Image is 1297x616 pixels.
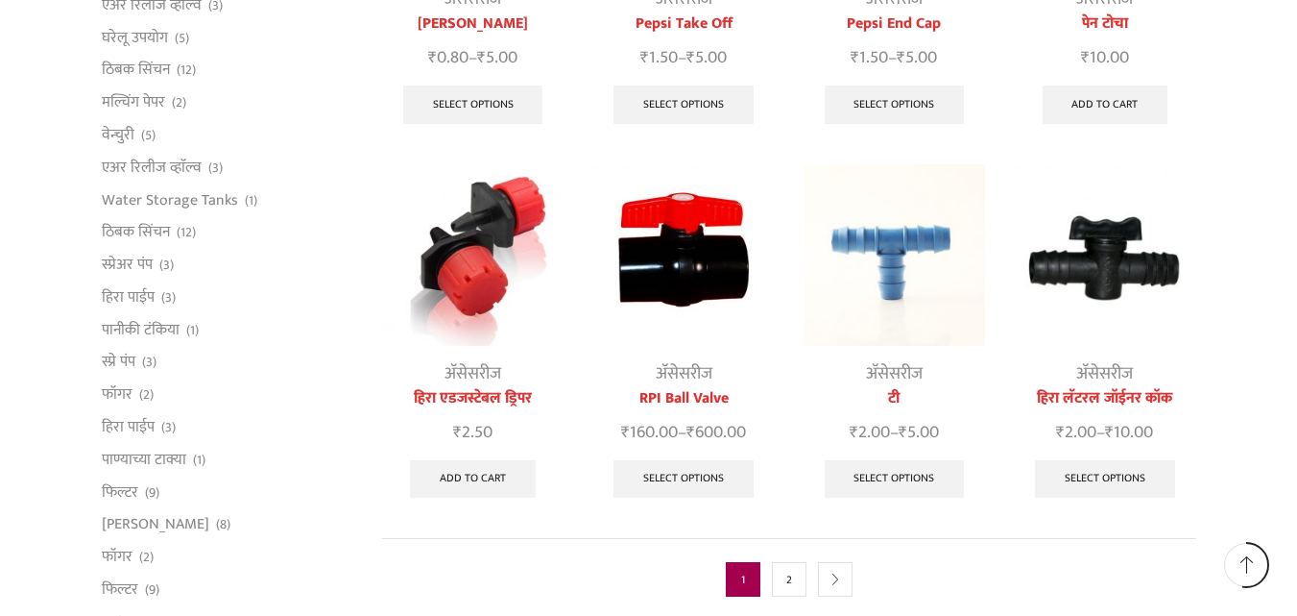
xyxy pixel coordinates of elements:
[1014,387,1195,410] a: हिरा लॅटरल जॉईनर कॉक
[410,460,536,499] a: Add to cart: “हिरा एडजस्टेबल ड्रिपर”
[102,313,180,346] a: पानीकी टंकिया
[102,184,238,216] a: Water Storage Tanks
[726,562,760,597] span: Page 1
[1081,43,1129,72] bdi: 10.00
[613,86,754,124] a: Select options for “Pepsi Take Off”
[850,418,890,447] bdi: 2.00
[804,45,985,71] span: –
[592,45,774,71] span: –
[102,410,155,443] a: हिरा पाईप
[102,118,134,151] a: वेन्चुरी
[102,54,170,86] a: ठिबक सिंचन
[382,45,564,71] span: –
[161,288,176,308] span: (3)
[102,379,132,411] a: फॉगर
[142,353,156,372] span: (3)
[621,418,678,447] bdi: 160.00
[444,359,501,388] a: अ‍ॅसेसरीज
[428,43,437,72] span: ₹
[403,86,543,124] a: Select options for “हिरा लॅटरल जोईनर”
[102,476,138,508] a: फिल्टर
[177,223,196,242] span: (12)
[686,418,746,447] bdi: 600.00
[686,418,695,447] span: ₹
[1014,420,1195,446] span: –
[656,359,712,388] a: अ‍ॅसेसरीज
[159,256,174,275] span: (3)
[866,359,923,388] a: अ‍ॅसेसरीज
[897,43,905,72] span: ₹
[102,508,209,541] a: [PERSON_NAME]
[1081,43,1090,72] span: ₹
[850,418,858,447] span: ₹
[899,418,907,447] span: ₹
[139,385,154,405] span: (2)
[1014,12,1195,36] a: पेन टोचा
[102,281,155,313] a: हिरा पाईप
[640,43,678,72] bdi: 1.50
[428,43,468,72] bdi: 0.80
[592,387,774,410] a: RPI Ball Valve
[102,216,170,249] a: ठिबक सिंचन
[899,418,939,447] bdi: 5.00
[216,515,230,534] span: (8)
[102,443,186,476] a: पाण्याच्या टाक्या
[686,43,727,72] bdi: 5.00
[851,43,859,72] span: ₹
[1014,164,1195,346] img: Heera Lateral Joiner Cock
[382,164,564,346] img: Heera Adjustable Dripper
[1105,418,1153,447] bdi: 10.00
[141,126,156,145] span: (5)
[382,387,564,410] a: हिरा एडजस्टेबल ड्रिपर
[825,460,965,499] a: Select options for “टी”
[145,580,159,600] span: (9)
[686,43,695,72] span: ₹
[172,93,186,112] span: (2)
[592,12,774,36] a: Pepsi Take Off
[851,43,888,72] bdi: 1.50
[621,418,630,447] span: ₹
[186,321,199,340] span: (1)
[592,420,774,446] span: –
[477,43,486,72] span: ₹
[102,86,165,119] a: मल्चिंग पेपर
[592,164,774,346] img: Flow Control Valve
[1043,86,1168,124] a: Add to cart: “पेन टोचा”
[453,418,462,447] span: ₹
[477,43,517,72] bdi: 5.00
[193,451,205,470] span: (1)
[804,387,985,410] a: टी
[1076,359,1133,388] a: अ‍ॅसेसरीज
[102,573,138,605] a: फिल्टर
[161,418,176,437] span: (3)
[102,21,168,54] a: घरेलू उपयोग
[1105,418,1114,447] span: ₹
[453,418,492,447] bdi: 2.50
[175,29,189,48] span: (5)
[382,12,564,36] a: [PERSON_NAME]
[1056,418,1065,447] span: ₹
[102,541,132,574] a: फॉगर
[804,12,985,36] a: Pepsi End Cap
[145,483,159,503] span: (9)
[139,548,154,567] span: (2)
[1056,418,1096,447] bdi: 2.00
[772,562,806,597] a: Page 2
[804,164,985,346] img: Reducer Tee For Drip Lateral
[804,420,985,446] span: –
[208,159,223,178] span: (3)
[1035,460,1175,499] a: Select options for “हिरा लॅटरल जॉईनर कॉक”
[640,43,649,72] span: ₹
[102,346,135,379] a: स्प्रे पंप
[613,460,754,499] a: Select options for “RPI Ball Valve”
[102,249,153,282] a: स्प्रेअर पंप
[177,61,196,80] span: (12)
[245,191,257,210] span: (1)
[897,43,937,72] bdi: 5.00
[102,151,202,184] a: एअर रिलीज व्हाॅल्व
[825,86,965,124] a: Select options for “Pepsi End Cap”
